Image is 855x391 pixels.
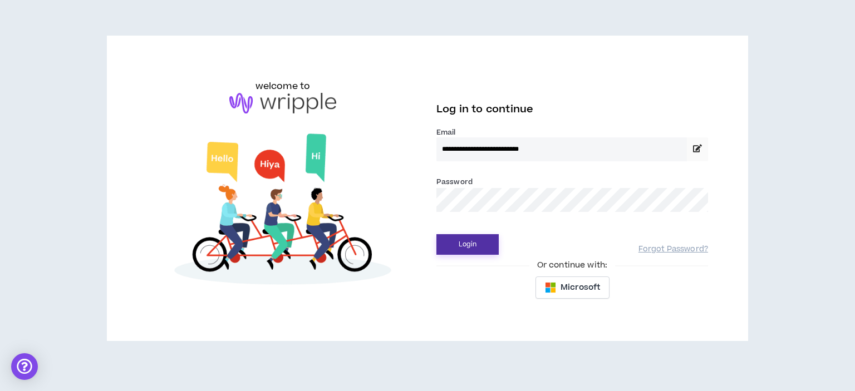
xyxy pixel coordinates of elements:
[147,125,419,297] img: Welcome to Wripple
[436,102,533,116] span: Log in to continue
[436,177,473,187] label: Password
[529,259,615,271] span: Or continue with:
[229,93,336,114] img: logo-brand.png
[561,281,600,294] span: Microsoft
[535,276,610,299] button: Microsoft
[11,353,38,380] div: Open Intercom Messenger
[436,127,708,137] label: Email
[255,80,311,93] h6: welcome to
[638,244,708,255] a: Forgot Password?
[436,234,499,255] button: Login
